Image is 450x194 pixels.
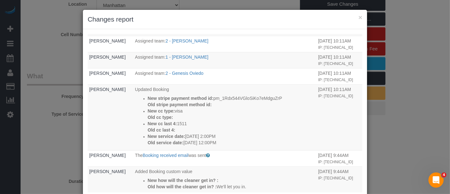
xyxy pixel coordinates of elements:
[166,55,208,60] a: 1 - [PERSON_NAME]
[148,96,214,101] strong: New stripe payment method id:
[89,55,126,60] a: [PERSON_NAME]
[148,120,315,127] p: 1511
[166,71,203,76] a: 2 - Genesis Oviedo
[316,84,362,150] td: When
[143,153,189,158] a: Booking received email
[89,71,126,76] a: [PERSON_NAME]
[318,61,353,66] small: IP: [TECHNICAL_ID]
[441,172,447,178] span: 4
[134,150,317,166] td: What
[135,55,166,60] span: Assigned team:
[89,153,126,158] a: [PERSON_NAME]
[316,150,362,166] td: When
[166,38,208,43] a: 2 - [PERSON_NAME]
[88,84,134,150] td: Who
[318,94,353,98] small: IP: [TECHNICAL_ID]
[148,184,315,190] p: We'll let you in.
[316,36,362,52] td: When
[148,178,218,183] strong: New how will the cleaner get in? :
[135,38,166,43] span: Assigned team:
[88,36,134,52] td: Who
[148,121,177,126] strong: New cc last 4:
[134,68,317,84] td: What
[316,68,362,84] td: When
[89,169,126,174] a: [PERSON_NAME]
[148,134,185,139] strong: New service date:
[318,176,353,180] small: IP: [TECHNICAL_ID]
[89,38,126,43] a: [PERSON_NAME]
[148,95,315,101] p: pm_1Rdx544VGloSiKo7eMdguZrP
[135,169,192,174] span: Added Booking custom value
[148,102,212,107] strong: Old stripe payment method id:
[148,108,175,113] strong: New cc type:
[148,108,315,114] p: visa
[148,115,173,120] strong: Old cc type:
[148,127,175,133] strong: Old cc last 4:
[428,172,444,188] iframe: Intercom live chat
[134,36,317,52] td: What
[134,84,317,150] td: What
[318,78,353,82] small: IP: [TECHNICAL_ID]
[359,14,362,21] button: ×
[135,87,169,92] span: Updated Booking
[88,68,134,84] td: Who
[88,15,362,24] h3: Changes report
[134,52,317,68] td: What
[316,52,362,68] td: When
[148,139,315,146] p: [DATE] 12:00PM
[135,71,166,76] span: Assigned team:
[135,153,143,158] span: The
[189,153,206,158] span: was sent
[88,52,134,68] td: Who
[89,87,126,92] a: [PERSON_NAME]
[148,140,184,145] strong: Old service date:
[88,150,134,166] td: Who
[318,45,353,50] small: IP: [TECHNICAL_ID]
[148,184,217,189] strong: Old how will the cleaner get in? :
[318,160,353,164] small: IP: [TECHNICAL_ID]
[148,133,315,139] p: [DATE] 2:00PM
